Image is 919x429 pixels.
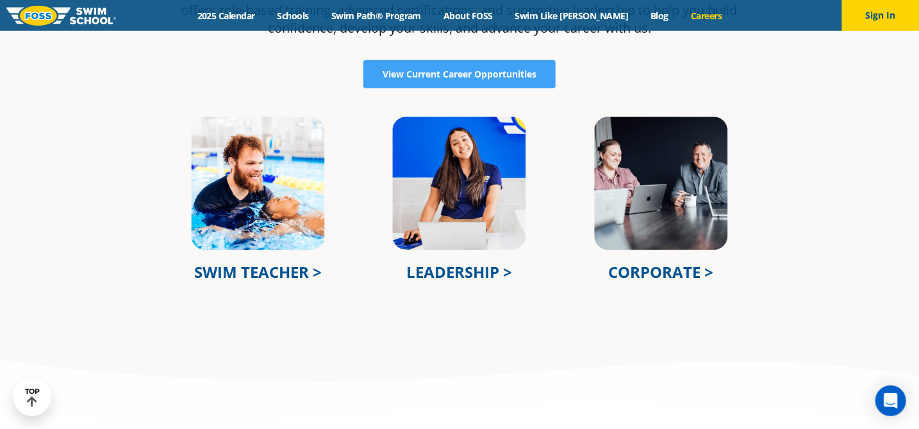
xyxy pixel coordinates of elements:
[504,10,640,22] a: Swim Like [PERSON_NAME]
[194,261,322,282] a: SWIM TEACHER >
[608,261,713,282] a: CORPORATE >
[266,10,320,22] a: Schools
[640,10,680,22] a: Blog
[363,60,556,88] a: View Current Career Opportunities
[875,385,906,416] div: Open Intercom Messenger
[25,387,40,407] div: TOP
[383,70,536,79] span: View Current Career Opportunities
[680,10,733,22] a: Careers
[320,10,432,22] a: Swim Path® Program
[186,10,266,22] a: 2025 Calendar
[433,10,504,22] a: About FOSS
[6,6,116,26] img: FOSS Swim School Logo
[406,261,512,282] a: LEADERSHIP >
